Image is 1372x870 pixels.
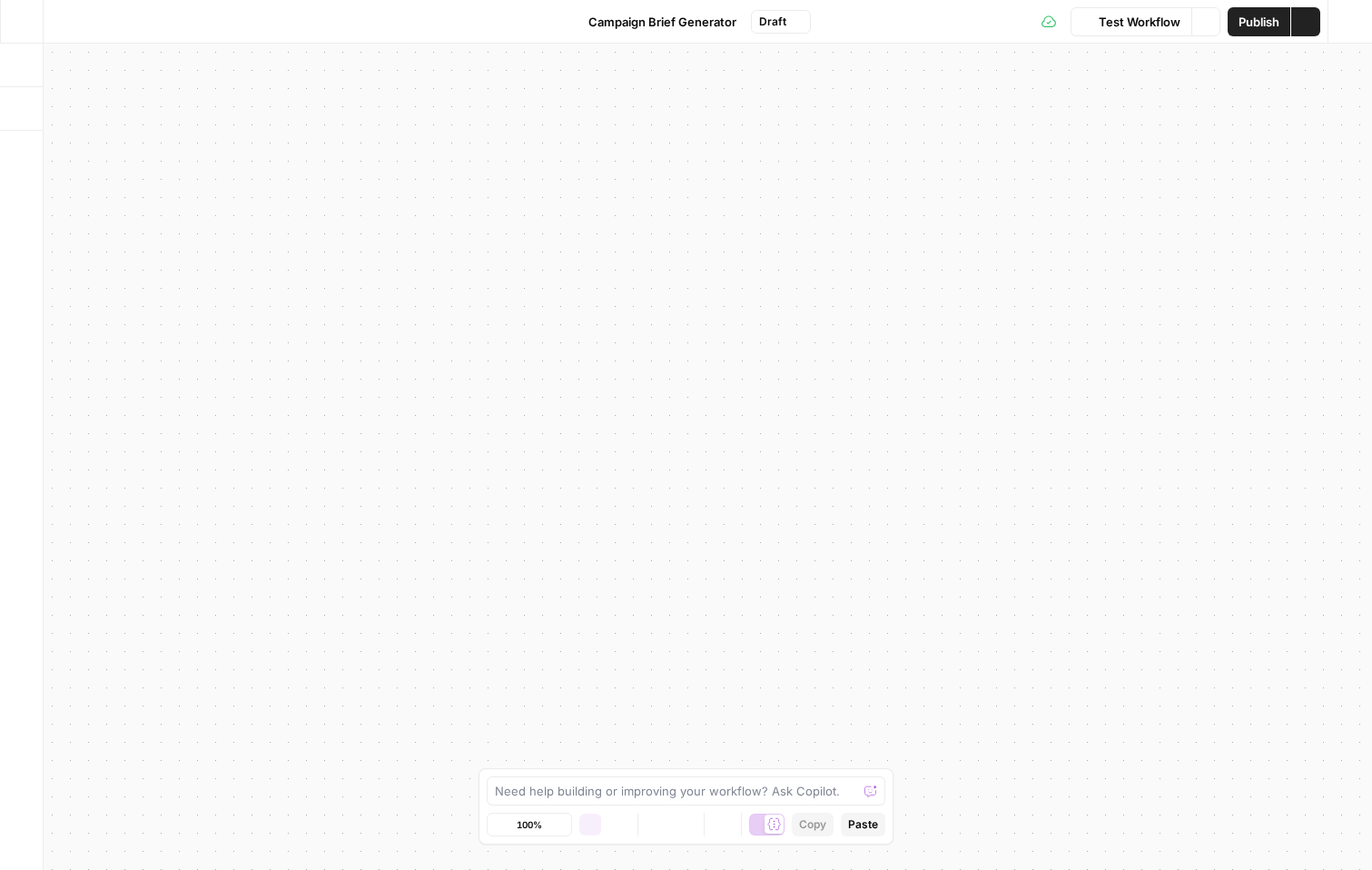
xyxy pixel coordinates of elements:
[588,13,736,31] span: Campaign Brief Generator
[1239,13,1279,31] span: Publish
[799,816,826,833] span: Copy
[751,10,811,34] button: Draft
[1099,13,1180,31] span: Test Workflow
[1228,7,1290,36] button: Publish
[561,7,747,36] button: Campaign Brief Generator
[517,817,542,832] span: 100%
[848,816,878,833] span: Paste
[792,813,834,836] button: Copy
[759,14,786,30] span: Draft
[1071,7,1191,36] button: Test Workflow
[841,813,885,836] button: Paste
